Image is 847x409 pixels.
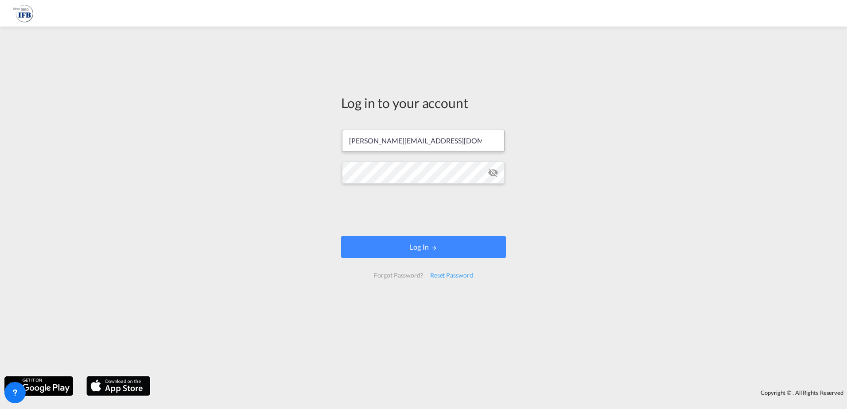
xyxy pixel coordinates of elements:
[342,130,505,152] input: Enter email/phone number
[370,267,426,283] div: Forgot Password?
[341,236,506,258] button: LOGIN
[155,385,847,400] div: Copyright © . All Rights Reserved
[427,267,477,283] div: Reset Password
[341,93,506,112] div: Log in to your account
[13,4,33,23] img: de31bbe0256b11eebba44b54815f083d.png
[4,375,74,397] img: google.png
[356,193,491,227] iframe: reCAPTCHA
[7,363,38,396] iframe: Chat
[85,375,151,397] img: apple.png
[488,167,498,178] md-icon: icon-eye-off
